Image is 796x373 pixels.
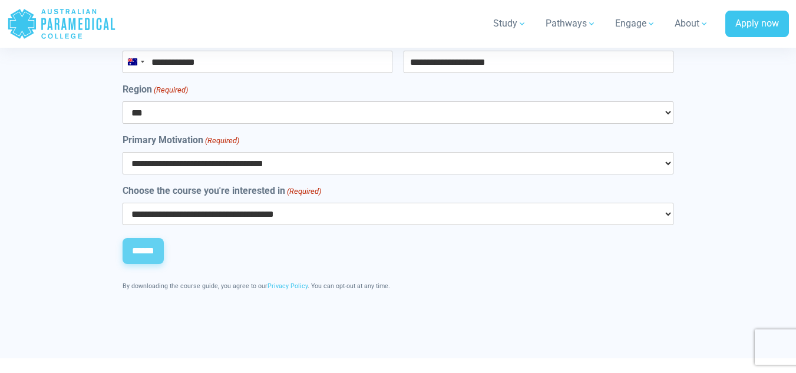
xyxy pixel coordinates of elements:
[123,282,390,290] span: By downloading the course guide, you agree to our . You can opt-out at any time.
[539,7,603,40] a: Pathways
[123,133,239,147] label: Primary Motivation
[204,135,239,147] span: (Required)
[123,51,148,72] button: Selected country
[608,7,663,40] a: Engage
[486,7,534,40] a: Study
[267,282,308,290] a: Privacy Policy
[286,186,321,197] span: (Required)
[7,5,116,43] a: Australian Paramedical College
[123,82,188,97] label: Region
[153,84,188,96] span: (Required)
[123,184,321,198] label: Choose the course you're interested in
[668,7,716,40] a: About
[725,11,789,38] a: Apply now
